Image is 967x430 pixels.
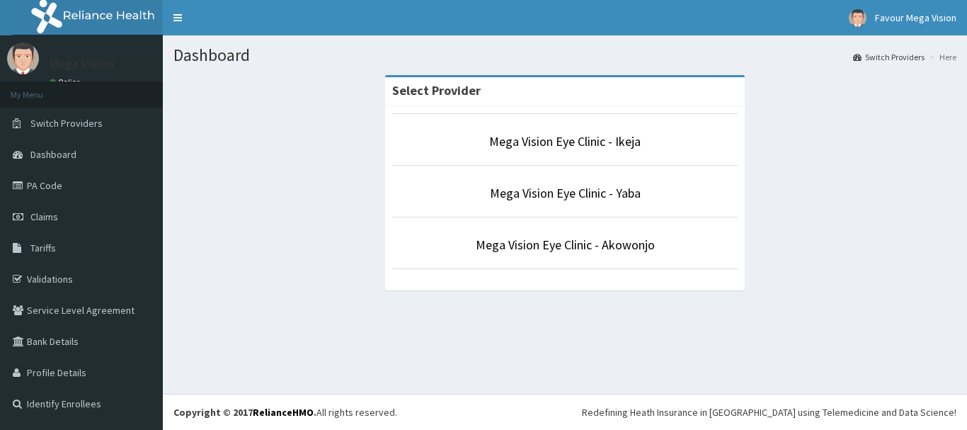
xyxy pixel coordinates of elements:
[30,210,58,223] span: Claims
[490,185,641,201] a: Mega Vision Eye Clinic - Yaba
[253,406,314,419] a: RelianceHMO
[30,117,103,130] span: Switch Providers
[50,57,114,70] p: Mega Vision
[30,242,56,254] span: Tariffs
[476,237,655,253] a: Mega Vision Eye Clinic - Akowonjo
[173,406,316,419] strong: Copyright © 2017 .
[50,77,84,87] a: Online
[853,51,925,63] a: Switch Providers
[926,51,956,63] li: Here
[849,9,866,27] img: User Image
[30,148,76,161] span: Dashboard
[7,43,39,74] img: User Image
[582,405,956,419] div: Redefining Heath Insurance in [GEOGRAPHIC_DATA] using Telemedicine and Data Science!
[392,82,481,98] strong: Select Provider
[163,394,967,430] footer: All rights reserved.
[173,46,956,64] h1: Dashboard
[489,133,641,149] a: Mega Vision Eye Clinic - Ikeja
[875,11,956,24] span: Favour Mega Vision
